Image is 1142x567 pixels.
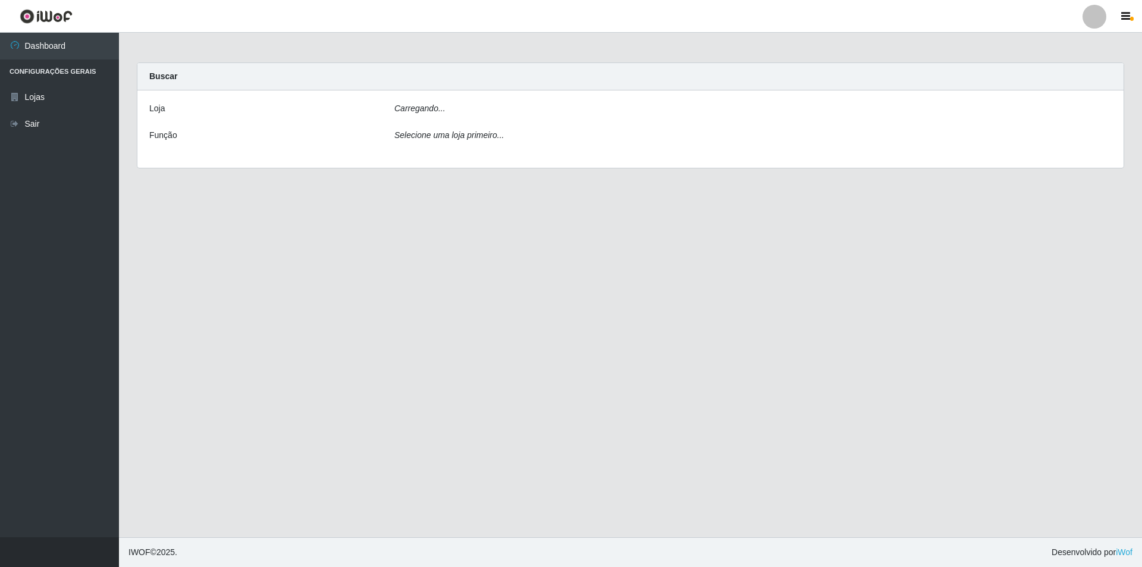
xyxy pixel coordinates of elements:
label: Função [149,129,177,142]
span: IWOF [128,547,150,557]
strong: Buscar [149,71,177,81]
i: Selecione uma loja primeiro... [394,130,504,140]
label: Loja [149,102,165,115]
span: © 2025 . [128,546,177,559]
span: Desenvolvido por [1052,546,1132,559]
img: CoreUI Logo [20,9,73,24]
i: Carregando... [394,104,445,113]
a: iWof [1116,547,1132,557]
